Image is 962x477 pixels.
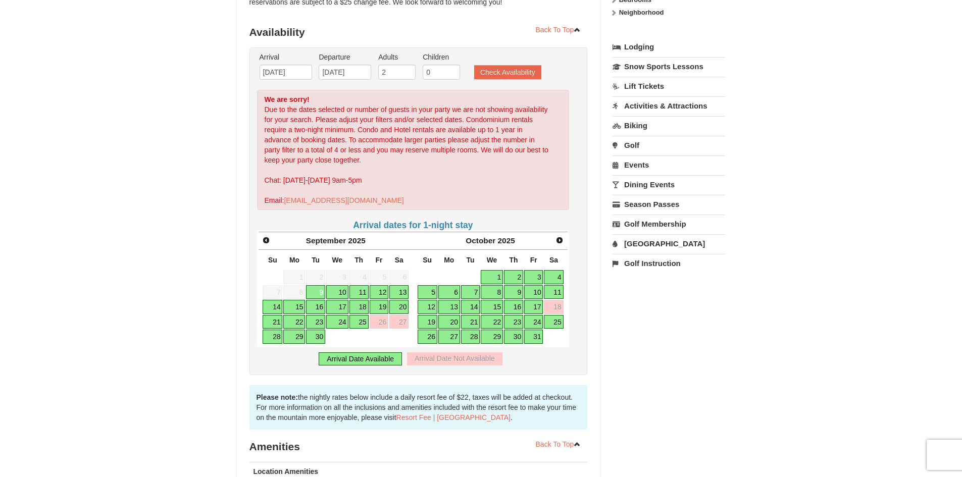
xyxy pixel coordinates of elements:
a: 16 [504,300,523,314]
span: October [466,236,495,245]
a: 25 [544,315,563,329]
a: 12 [370,285,389,299]
span: Prev [262,236,270,244]
a: Next [552,233,567,247]
a: 14 [263,300,282,314]
a: 19 [418,315,437,329]
label: Departure [319,52,371,62]
span: 2025 [498,236,515,245]
a: Season Passes [613,195,725,214]
span: Sunday [268,256,277,264]
a: 24 [326,315,348,329]
h4: Arrival dates for 1-night stay [257,220,570,230]
span: 2 [306,270,325,284]
label: Children [423,52,460,62]
a: 13 [389,285,409,299]
a: 20 [389,300,409,314]
a: 3 [524,270,543,284]
a: 15 [481,300,503,314]
strong: We are sorry! [265,95,310,103]
a: 25 [349,315,369,329]
a: 11 [544,285,563,299]
span: Saturday [395,256,403,264]
span: 3 [326,270,348,284]
a: Dining Events [613,175,725,194]
a: Back To Top [529,437,588,452]
a: 5 [418,285,437,299]
a: 18 [349,300,369,314]
a: 24 [524,315,543,329]
a: Prev [260,233,274,247]
span: Next [555,236,564,244]
a: 2 [504,270,523,284]
a: 17 [524,300,543,314]
a: 30 [306,330,325,344]
a: Biking [613,116,725,135]
a: 9 [504,285,523,299]
div: Arrival Date Not Available [407,352,502,365]
a: 7 [461,285,480,299]
span: Friday [375,256,382,264]
a: 26 [370,315,389,329]
span: Tuesday [312,256,320,264]
label: Arrival [260,52,312,62]
a: Resort Fee | [GEOGRAPHIC_DATA] [396,413,511,421]
button: Check Availability [474,65,541,79]
span: Monday [289,256,299,264]
strong: Please note: [257,393,298,401]
a: 27 [438,330,460,344]
span: Tuesday [466,256,474,264]
a: [GEOGRAPHIC_DATA] [613,234,725,253]
label: Adults [378,52,416,62]
a: Back To Top [529,22,588,37]
a: 10 [524,285,543,299]
span: Friday [530,256,537,264]
a: 18 [544,300,563,314]
span: 4 [349,270,369,284]
span: 2025 [348,236,366,245]
h3: Amenities [249,437,588,457]
div: Due to the dates selected or number of guests in your party we are not showing availability for y... [257,90,570,210]
span: 8 [283,285,305,299]
a: 29 [481,330,503,344]
a: Golf [613,136,725,154]
a: Activities & Attractions [613,96,725,115]
a: 19 [370,300,389,314]
a: 17 [326,300,348,314]
a: 9 [306,285,325,299]
a: 11 [349,285,369,299]
a: Golf Membership [613,215,725,233]
a: 28 [461,330,480,344]
span: 5 [370,270,389,284]
a: 21 [461,315,480,329]
a: Golf Instruction [613,254,725,273]
a: 28 [263,330,282,344]
a: Snow Sports Lessons [613,57,725,76]
span: Monday [444,256,454,264]
span: Wednesday [487,256,497,264]
a: 27 [389,315,409,329]
a: Lodging [613,38,725,56]
a: 16 [306,300,325,314]
a: 8 [481,285,503,299]
a: 29 [283,330,305,344]
a: 23 [504,315,523,329]
div: Arrival Date Available [319,352,402,365]
span: 7 [263,285,282,299]
span: Thursday [355,256,363,264]
a: 15 [283,300,305,314]
a: 26 [418,330,437,344]
span: Wednesday [332,256,342,264]
a: 23 [306,315,325,329]
div: the nightly rates below include a daily resort fee of $22, taxes will be added at checkout. For m... [249,385,588,430]
a: 21 [263,315,282,329]
a: 14 [461,300,480,314]
h3: Availability [249,22,588,42]
a: 22 [481,315,503,329]
a: 31 [524,330,543,344]
a: 12 [418,300,437,314]
a: 1 [481,270,503,284]
span: Saturday [549,256,558,264]
strong: Location Amenities [254,467,319,475]
a: Events [613,155,725,174]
